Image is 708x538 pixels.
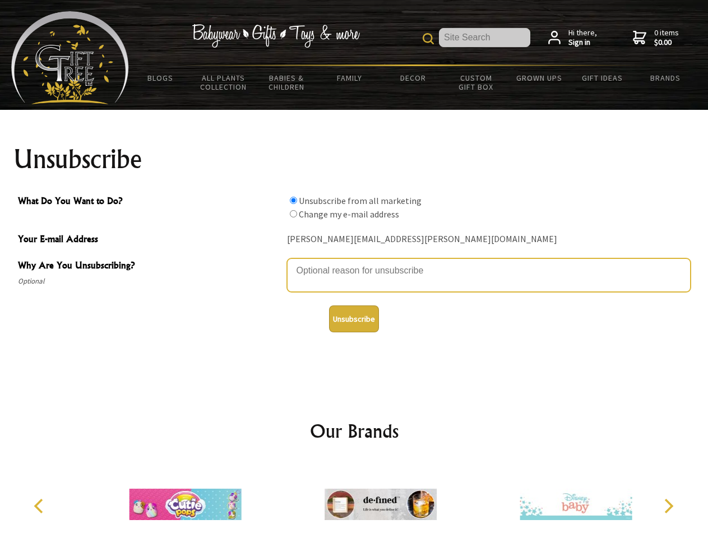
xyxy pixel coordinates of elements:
[656,494,681,518] button: Next
[654,38,679,48] strong: $0.00
[11,11,129,104] img: Babyware - Gifts - Toys and more...
[423,33,434,44] img: product search
[634,66,697,90] a: Brands
[445,66,508,99] a: Custom Gift Box
[548,28,597,48] a: Hi there,Sign in
[571,66,634,90] a: Gift Ideas
[654,27,679,48] span: 0 items
[299,195,422,206] label: Unsubscribe from all marketing
[22,418,686,444] h2: Our Brands
[568,28,597,48] span: Hi there,
[633,28,679,48] a: 0 items$0.00
[329,305,379,332] button: Unsubscribe
[18,194,281,210] span: What Do You Want to Do?
[18,258,281,275] span: Why Are You Unsubscribing?
[287,231,691,248] div: [PERSON_NAME][EMAIL_ADDRESS][PERSON_NAME][DOMAIN_NAME]
[568,38,597,48] strong: Sign in
[129,66,192,90] a: BLOGS
[192,66,256,99] a: All Plants Collection
[507,66,571,90] a: Grown Ups
[318,66,382,90] a: Family
[290,210,297,217] input: What Do You Want to Do?
[439,28,530,47] input: Site Search
[299,208,399,220] label: Change my e-mail address
[290,197,297,204] input: What Do You Want to Do?
[255,66,318,99] a: Babies & Children
[18,275,281,288] span: Optional
[28,494,53,518] button: Previous
[13,146,695,173] h1: Unsubscribe
[381,66,445,90] a: Decor
[192,24,360,48] img: Babywear - Gifts - Toys & more
[287,258,691,292] textarea: Why Are You Unsubscribing?
[18,232,281,248] span: Your E-mail Address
